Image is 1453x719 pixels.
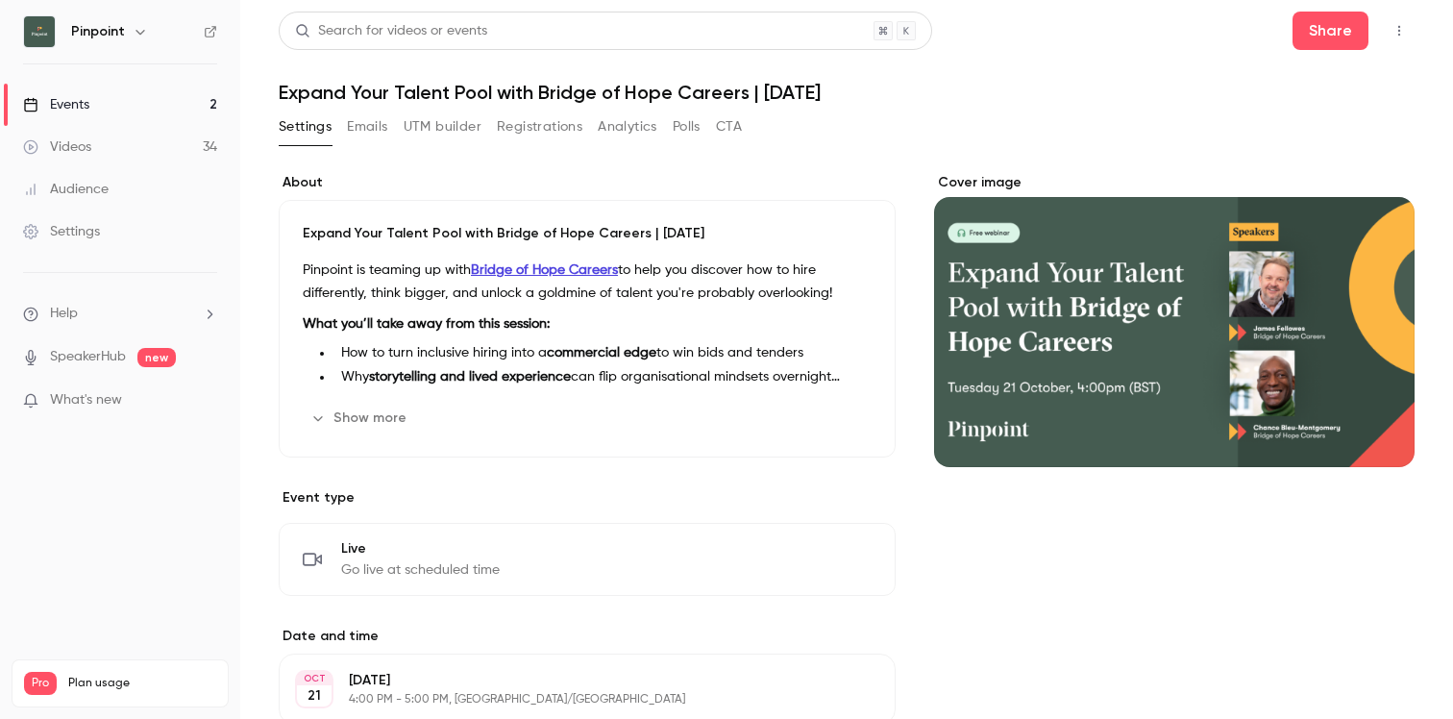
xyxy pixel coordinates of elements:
[194,392,217,409] iframe: Noticeable Trigger
[349,671,794,690] p: [DATE]
[279,627,896,646] label: Date and time
[934,173,1415,192] label: Cover image
[547,346,656,359] strong: commercial edge
[349,692,794,707] p: 4:00 PM - 5:00 PM, [GEOGRAPHIC_DATA]/[GEOGRAPHIC_DATA]
[347,112,387,142] button: Emails
[68,676,216,691] span: Plan usage
[23,180,109,199] div: Audience
[279,81,1415,104] h1: Expand Your Talent Pool with Bridge of Hope Careers | [DATE]
[333,343,872,363] li: How to turn inclusive hiring into a to win bids and tenders
[934,173,1415,467] section: Cover image
[471,263,618,277] a: Bridge of Hope Careers
[404,112,481,142] button: UTM builder
[598,112,657,142] button: Analytics
[23,137,91,157] div: Videos
[279,173,896,192] label: About
[23,222,100,241] div: Settings
[303,224,872,243] p: Expand Your Talent Pool with Bridge of Hope Careers | [DATE]
[673,112,701,142] button: Polls
[297,672,332,685] div: OCT
[137,348,176,367] span: new
[295,21,487,41] div: Search for videos or events
[1293,12,1368,50] button: Share
[24,16,55,47] img: Pinpoint
[71,22,125,41] h6: Pinpoint
[23,95,89,114] div: Events
[308,686,321,706] p: 21
[279,112,332,142] button: Settings
[341,539,500,558] span: Live
[716,112,742,142] button: CTA
[23,304,217,324] li: help-dropdown-opener
[333,367,872,387] li: Why can flip organisational mindsets overnight
[24,672,57,695] span: Pro
[50,390,122,410] span: What's new
[341,560,500,580] span: Go live at scheduled time
[50,304,78,324] span: Help
[303,403,418,434] button: Show more
[279,488,896,508] p: Event type
[50,347,126,367] a: SpeakerHub
[303,317,550,331] strong: What you’ll take away from this session:
[369,370,571,384] strong: storytelling and lived experience
[497,112,582,142] button: Registrations
[303,259,872,305] p: Pinpoint is teaming up with to help you discover how to hire differently, think bigger, and unloc...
